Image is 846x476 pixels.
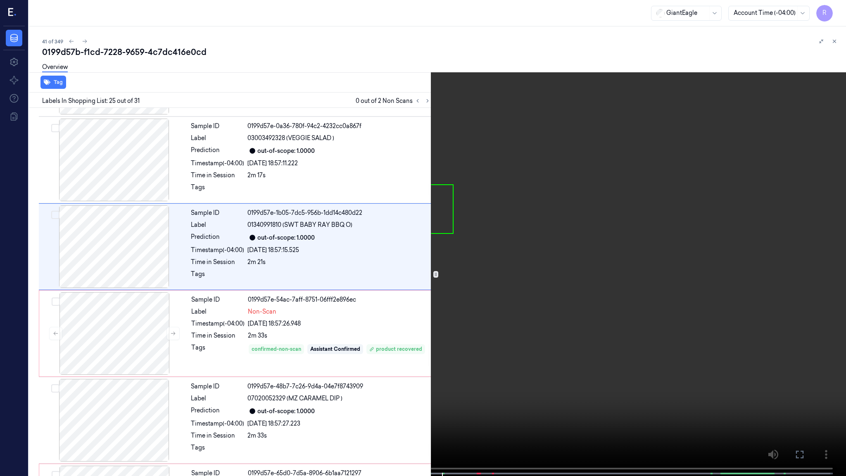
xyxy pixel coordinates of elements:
[191,159,244,168] div: Timestamp (-04:00)
[191,382,244,391] div: Sample ID
[247,419,431,428] div: [DATE] 18:57:27.223
[247,171,431,180] div: 2m 17s
[191,307,245,316] div: Label
[369,345,422,353] div: product recovered
[247,382,431,391] div: 0199d57e-48b7-7c26-9d4a-04e7f8743909
[310,345,360,353] div: Assistant Confirmed
[42,38,63,45] span: 41 of 349
[816,5,833,21] button: R
[191,183,244,196] div: Tags
[257,233,315,242] div: out-of-scope: 1.0000
[191,209,244,217] div: Sample ID
[247,159,431,168] div: [DATE] 18:57:11.222
[247,221,352,229] span: 01340991810 (SWT BABY RAY BBQ O)
[247,134,334,143] span: 03003492328 (VEGGIE SALAD )
[191,270,244,283] div: Tags
[252,345,301,353] div: confirmed-non-scan
[51,211,59,219] button: Select row
[191,134,244,143] div: Label
[248,319,430,328] div: [DATE] 18:57:26.948
[247,209,431,217] div: 0199d57e-1b05-7dc5-956b-1dd14c480d22
[248,307,276,316] span: Non-Scan
[191,419,244,428] div: Timestamp (-04:00)
[191,343,245,367] div: Tags
[191,258,244,267] div: Time in Session
[51,124,59,132] button: Select row
[191,146,244,156] div: Prediction
[247,431,431,440] div: 2m 33s
[257,407,315,416] div: out-of-scope: 1.0000
[51,384,59,393] button: Select row
[191,233,244,243] div: Prediction
[191,221,244,229] div: Label
[191,246,244,255] div: Timestamp (-04:00)
[247,394,342,403] span: 07020052329 (MZ CARAMEL DIP )
[356,96,433,106] span: 0 out of 2 Non Scans
[191,331,245,340] div: Time in Session
[191,431,244,440] div: Time in Session
[191,171,244,180] div: Time in Session
[247,258,431,267] div: 2m 21s
[191,295,245,304] div: Sample ID
[42,97,140,105] span: Labels In Shopping List: 25 out of 31
[191,319,245,328] div: Timestamp (-04:00)
[52,297,60,306] button: Select row
[191,443,244,457] div: Tags
[191,394,244,403] div: Label
[248,331,430,340] div: 2m 33s
[191,122,244,131] div: Sample ID
[248,295,430,304] div: 0199d57e-54ac-7aff-8751-06fff2e896ec
[42,63,68,72] a: Overview
[247,246,431,255] div: [DATE] 18:57:15.525
[247,122,431,131] div: 0199d57e-0a36-780f-94c2-4232cc0a867f
[191,406,244,416] div: Prediction
[257,147,315,155] div: out-of-scope: 1.0000
[42,46,839,58] div: 0199d57b-f1cd-7228-9659-4c7dc416e0cd
[40,76,66,89] button: Tag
